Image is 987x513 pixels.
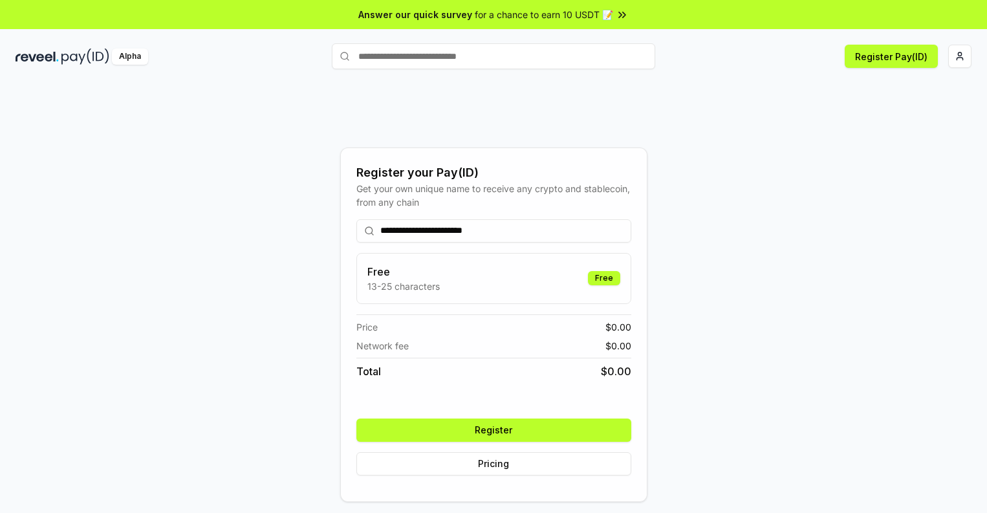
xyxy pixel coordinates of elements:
[356,339,409,353] span: Network fee
[16,49,59,65] img: reveel_dark
[356,182,631,209] div: Get your own unique name to receive any crypto and stablecoin, from any chain
[367,264,440,279] h3: Free
[356,364,381,379] span: Total
[356,164,631,182] div: Register your Pay(ID)
[358,8,472,21] span: Answer our quick survey
[845,45,938,68] button: Register Pay(ID)
[112,49,148,65] div: Alpha
[588,271,620,285] div: Free
[475,8,613,21] span: for a chance to earn 10 USDT 📝
[367,279,440,293] p: 13-25 characters
[356,419,631,442] button: Register
[605,339,631,353] span: $ 0.00
[61,49,109,65] img: pay_id
[356,320,378,334] span: Price
[356,452,631,475] button: Pricing
[605,320,631,334] span: $ 0.00
[601,364,631,379] span: $ 0.00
